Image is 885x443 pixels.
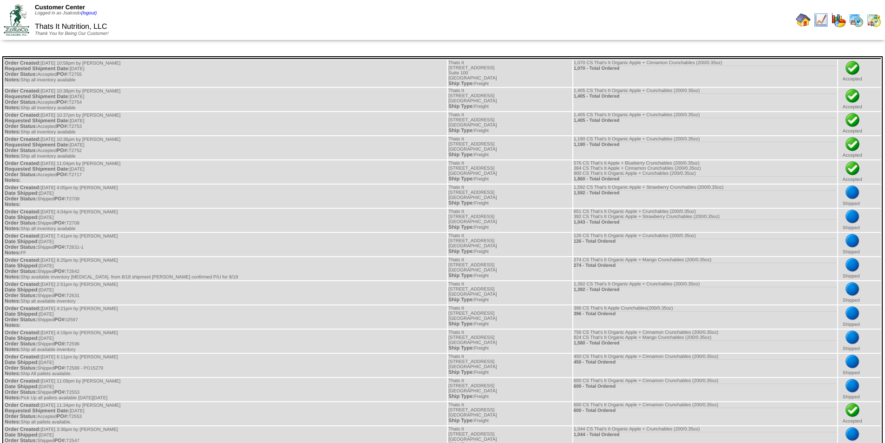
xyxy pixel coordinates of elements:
img: check.png [845,137,860,152]
span: Notes: [5,129,20,135]
span: Order Created: [5,60,41,66]
img: bluedot.png [845,233,860,248]
div: 1,043 - Total Ordered [574,219,837,225]
td: Accepted [838,160,881,184]
td: Thats It [STREET_ADDRESS] [GEOGRAPHIC_DATA] Freight [448,378,572,401]
span: Ship Type: [448,104,474,109]
td: 600 CS That's It Organic Apple + Cinnamon Crunchables (200/0.35oz) [573,402,837,425]
img: bluedot.png [845,330,860,345]
td: Thats It [STREET_ADDRESS] [GEOGRAPHIC_DATA] Freight [448,185,572,208]
span: Order Created: [5,88,41,94]
span: Order Created: [5,354,41,360]
span: Order Status: [5,293,37,298]
td: Shipped [838,354,881,377]
img: check.png [845,161,860,176]
span: Order Status: [5,220,37,226]
div: 1,580 - Total Ordered [574,340,837,346]
span: PO#: [54,245,66,250]
td: 126 CS That's It Organic Apple + Crunchables (200/0.35oz) [573,233,837,256]
span: PO#: [54,196,66,202]
span: Ship Type: [448,345,474,351]
span: Order Created: [5,258,41,263]
span: Order Created: [5,137,41,142]
span: Date Shipped: [5,263,39,269]
td: 1,190 CS That's It Organic Apple + Crunchables (200/0.35oz) [573,136,837,159]
span: Order Created: [5,282,41,287]
div: 1,405 - Total Ordered [574,93,837,99]
td: Thats It [STREET_ADDRESS] Suite 100 [GEOGRAPHIC_DATA] Freight [448,60,572,87]
td: Thats It [STREET_ADDRESS] [GEOGRAPHIC_DATA] Freight [448,354,572,377]
td: Thats It [STREET_ADDRESS] [GEOGRAPHIC_DATA] Freight [448,257,572,280]
span: Order Status: [5,72,37,77]
img: bluedot.png [845,185,860,200]
div: 1,860 - Total Ordered [574,176,837,182]
div: 1,044 - Total Ordered [574,432,837,437]
img: check.png [845,403,860,417]
span: PO#: [54,390,66,395]
div: 126 - Total Ordered [574,238,837,244]
td: Shipped [838,233,881,256]
span: Notes: [5,347,20,352]
span: Date Shipped: [5,191,39,196]
span: PO#: [57,172,69,178]
td: [DATE] 7:41pm by [PERSON_NAME] [DATE] Shipped T2631-1 FF [4,233,447,256]
span: Notes: [5,105,20,111]
td: 1,592 CS That's It Organic Apple + Strawberry Crunchables (200/0.35oz) [573,185,837,208]
span: Notes: [5,371,20,377]
span: Date Shipped: [5,311,39,317]
div: 1,392 - Total Ordered [574,287,837,292]
span: Order Created: [5,161,41,166]
span: Ship Type: [448,394,474,399]
td: [DATE] 6:11pm by [PERSON_NAME] [DATE] Shipped T2589 - PO15279 Ship All pallets available. [4,354,447,377]
td: Accepted [838,112,881,135]
img: bluedot.png [845,306,860,321]
img: check.png [845,112,860,127]
span: Order Created: [5,112,41,118]
span: PO#: [57,124,69,129]
div: 450 - Total Ordered [574,359,837,365]
span: Notes: [5,395,20,401]
span: Ship Type: [448,81,474,86]
span: Ship Type: [448,152,474,158]
td: Thats It [STREET_ADDRESS] [GEOGRAPHIC_DATA] Freight [448,160,572,184]
span: Thank You for Being Our Customer! [35,31,109,36]
span: Order Status: [5,99,37,105]
span: Order Status: [5,317,37,323]
td: Thats It [STREET_ADDRESS] [GEOGRAPHIC_DATA] Freight [448,402,572,425]
td: [DATE] 4:04pm by [PERSON_NAME] [DATE] Shipped T2708 Ship all inventory available [4,209,447,232]
td: [DATE] 11:09pm by [PERSON_NAME] [DATE] Shipped T2553 Pick Up all pallets available [DATE][DATE] [4,378,447,401]
span: PO#: [57,72,69,77]
span: Requested Shipment Date: [5,94,70,99]
td: Thats It [STREET_ADDRESS] [GEOGRAPHIC_DATA] Freight [448,209,572,232]
td: [DATE] 10:38pm by [PERSON_NAME] [DATE] Accepted T2754 Ship all inventory available [4,88,447,111]
span: Notes: [5,153,20,159]
span: Order Status: [5,148,37,153]
span: Date Shipped: [5,215,39,220]
span: Order Status: [5,196,37,202]
span: Thats It Nutrition, LLC [35,23,107,31]
span: Ship Type: [448,273,474,278]
div: 1,405 - Total Ordered [574,118,837,123]
span: Ship Type: [448,297,474,303]
span: Date Shipped: [5,287,39,293]
span: PO#: [54,341,66,347]
span: Order Created: [5,427,41,432]
td: [DATE] 4:21pm by [PERSON_NAME] [DATE] Shipped t2597 [4,305,447,329]
td: Thats It [STREET_ADDRESS] [GEOGRAPHIC_DATA] Freight [448,112,572,135]
span: Notes: [5,226,20,231]
img: bluedot.png [845,282,860,297]
span: Date Shipped: [5,432,39,438]
td: [DATE] 11:34pm by [PERSON_NAME] [DATE] Accepted T2553 Ship all pallets available. [4,402,447,425]
td: Shipped [838,185,881,208]
td: Shipped [838,281,881,304]
span: Order Status: [5,245,37,250]
div: 1,190 - Total Ordered [574,142,837,147]
span: Notes: [5,77,20,83]
span: PO#: [54,317,66,323]
span: Order Created: [5,209,41,215]
span: Requested Shipment Date: [5,66,70,72]
td: 1,392 CS That's It Organic Apple + Crunchables (200/0.35oz) [573,281,837,304]
td: Shipped [838,305,881,329]
td: 756 CS That's It Organic Apple + Cinnamon Crunchables (200/0.35oz) 824 CS That's It Organic Apple... [573,330,837,353]
img: ZoRoCo_Logo(Green%26Foil)%20jpg.webp [4,4,29,35]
